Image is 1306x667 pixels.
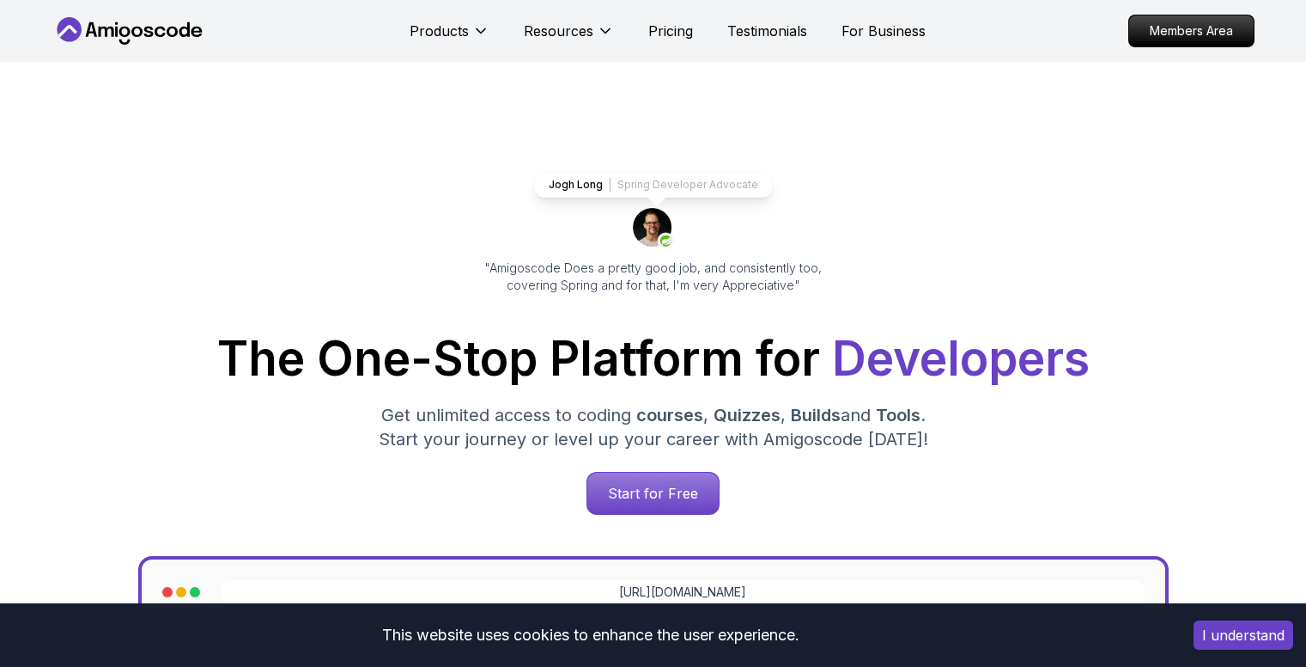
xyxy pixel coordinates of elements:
[365,403,942,451] p: Get unlimited access to coding , , and . Start your journey or level up your career with Amigosco...
[841,21,926,41] a: For Business
[524,21,593,41] p: Resources
[461,260,846,294] p: "Amigoscode Does a pretty good job, and consistently too, covering Spring and for that, I'm very ...
[791,405,841,425] span: Builds
[1194,621,1293,650] button: Accept cookies
[727,21,807,41] a: Testimonials
[832,330,1090,387] span: Developers
[633,208,674,249] img: josh long
[410,21,489,55] button: Products
[524,21,614,55] button: Resources
[1129,15,1254,46] p: Members Area
[410,21,469,41] p: Products
[648,21,693,41] a: Pricing
[619,584,746,601] a: [URL][DOMAIN_NAME]
[876,405,920,425] span: Tools
[586,472,720,515] a: Start for Free
[549,178,603,192] p: Jogh Long
[714,405,781,425] span: Quizzes
[617,178,758,192] p: Spring Developer Advocate
[636,405,703,425] span: courses
[66,335,1241,382] h1: The One-Stop Platform for
[1128,15,1254,47] a: Members Area
[587,473,719,514] p: Start for Free
[13,616,1168,654] div: This website uses cookies to enhance the user experience.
